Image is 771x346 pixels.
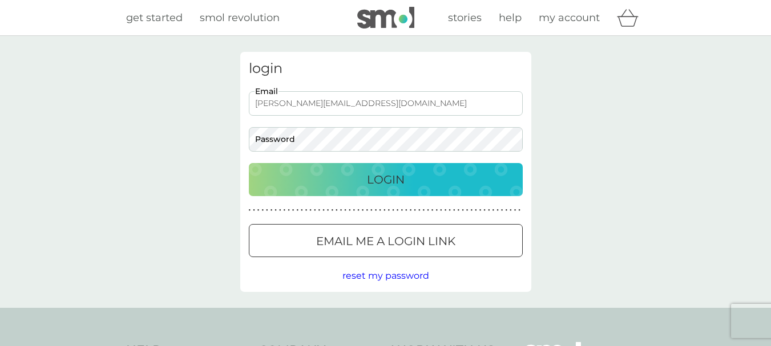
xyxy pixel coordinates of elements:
p: ● [397,207,399,213]
a: my account [539,10,600,26]
p: ● [314,207,316,213]
div: basket [617,6,645,29]
p: ● [349,207,351,213]
span: my account [539,11,600,24]
p: ● [388,207,390,213]
p: ● [296,207,298,213]
p: ● [357,207,360,213]
p: ● [505,207,507,213]
span: reset my password [342,270,429,281]
p: ● [483,207,486,213]
p: ● [340,207,342,213]
p: Login [367,170,405,189]
span: smol revolution [200,11,280,24]
p: ● [305,207,308,213]
p: ● [392,207,394,213]
button: reset my password [342,268,429,283]
p: ● [510,207,512,213]
p: ● [514,207,516,213]
p: ● [445,207,447,213]
p: ● [470,207,473,213]
a: stories [448,10,482,26]
span: help [499,11,522,24]
p: ● [366,207,368,213]
p: Email me a login link [316,232,455,250]
p: ● [401,207,403,213]
button: Login [249,163,523,196]
p: ● [370,207,373,213]
p: ● [466,207,469,213]
p: ● [331,207,333,213]
button: Email me a login link [249,224,523,257]
p: ● [379,207,381,213]
p: ● [501,207,503,213]
p: ● [318,207,321,213]
p: ● [475,207,477,213]
p: ● [496,207,499,213]
img: smol [357,7,414,29]
p: ● [518,207,520,213]
p: ● [288,207,290,213]
p: ● [440,207,442,213]
p: ● [435,207,438,213]
p: ● [479,207,482,213]
p: ● [322,207,325,213]
p: ● [253,207,255,213]
p: ● [431,207,434,213]
p: ● [414,207,416,213]
p: ● [344,207,346,213]
p: ● [410,207,412,213]
p: ● [375,207,377,213]
p: ● [266,207,268,213]
p: ● [405,207,407,213]
p: ● [418,207,421,213]
h3: login [249,60,523,77]
p: ● [423,207,425,213]
p: ● [384,207,386,213]
p: ● [292,207,294,213]
p: ● [309,207,312,213]
p: ● [301,207,303,213]
span: stories [448,11,482,24]
p: ● [462,207,464,213]
p: ● [336,207,338,213]
p: ● [271,207,273,213]
p: ● [453,207,455,213]
p: ● [449,207,451,213]
p: ● [284,207,286,213]
p: ● [275,207,277,213]
p: ● [279,207,281,213]
a: help [499,10,522,26]
p: ● [327,207,329,213]
p: ● [488,207,490,213]
p: ● [458,207,460,213]
p: ● [362,207,364,213]
p: ● [353,207,356,213]
span: get started [126,11,183,24]
p: ● [257,207,260,213]
a: smol revolution [200,10,280,26]
p: ● [249,207,251,213]
p: ● [427,207,429,213]
a: get started [126,10,183,26]
p: ● [493,207,495,213]
p: ● [261,207,264,213]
